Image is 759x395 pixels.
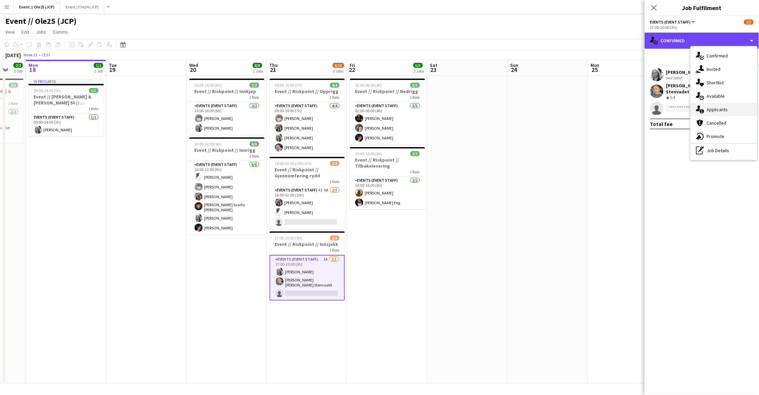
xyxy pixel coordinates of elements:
app-job-card: 16:00-22:00 (6h)6/6Event // Riskpoint // Innrigg1 RoleEvents (Event Staff)6/616:00-22:00 (6h)[PER... [189,137,265,234]
span: 6/6 [250,141,259,146]
h3: Event // Riskpoint // Opprigg [270,88,345,94]
span: 2/2 [410,151,420,156]
div: Job Details [691,144,757,157]
div: Not rated [666,75,684,80]
span: 1 Role [330,248,339,253]
div: Shortlist [691,76,757,89]
span: Wed [189,62,198,68]
h3: Event // Riskpoint // Tilbakelevering [350,157,425,169]
div: 1 Job [94,69,103,74]
h3: Event // Riskpoint // Nedrigg [350,88,425,94]
app-job-card: 09:00-16:00 (7h)4/4Event // Riskpoint // Opprigg1 RoleEvents (Event Staff)4/409:00-16:00 (7h)[PER... [270,79,345,154]
span: 1 Role [249,153,259,159]
span: 1/1 [89,88,98,93]
span: 1/1 [94,63,103,68]
span: 23 [429,66,438,74]
app-job-card: 10:00-16:00 (6h)2/2Event // Riskpoint // Innkjøp1 RoleEvents (Event Staff)2/210:00-16:00 (6h)[PER... [189,79,265,135]
span: Jobs [36,29,46,35]
span: 1 Role [8,101,18,106]
span: Mon [29,62,38,68]
h3: Job Fulfilment [645,3,759,12]
span: Fri [350,62,355,68]
span: 18 [28,66,38,74]
app-card-role: Events (Event Staff)1A2/317:00-20:00 (3h)[PERSON_NAME][PERSON_NAME] [PERSON_NAME] Stenvadet [270,255,345,301]
span: 1 Role [330,179,339,184]
span: 2/3 [330,235,339,240]
app-card-role: Events (Event Staff)3/302:00-06:00 (4h)[PERSON_NAME][PERSON_NAME][PERSON_NAME] [350,102,425,144]
button: Event // Ole25 (JCP) [14,0,60,13]
span: 1 Role [330,95,339,100]
div: Confirmed [691,49,757,62]
app-job-card: In progress09:00-14:00 (5h)1/1Event // [PERSON_NAME] & [PERSON_NAME] 50 // Tilbakelevering1 RoleE... [29,79,104,136]
div: Invited [691,62,757,76]
h1: Event // Ole25 (JCP) [5,16,77,26]
span: 8/8 [253,63,262,68]
h3: Event // Riskpoint // Innsjekk [270,241,345,247]
span: 24 [510,66,519,74]
span: 5/5 [413,63,423,68]
span: 17:00-20:00 (3h) [275,235,302,240]
span: Sat [430,62,438,68]
span: 2/2 [9,83,18,88]
div: [PERSON_NAME] [PERSON_NAME] Stenvadet [666,83,743,95]
span: Comms [53,29,68,35]
a: Edit [19,28,32,36]
span: 10:00-16:00 (6h) [355,151,383,156]
span: Mon [591,62,600,68]
app-job-card: 02:00-06:00 (4h)3/3Event // Riskpoint // Nedrigg1 RoleEvents (Event Staff)3/302:00-06:00 (4h)[PER... [350,79,425,144]
app-job-card: 16:00-02:00 (10h) (Fri)2/3Event // Riskpoint // Gjennomføring rydd1 RoleEvents (Event Staff)4I6A2... [270,157,345,229]
span: View [5,29,15,35]
span: Tue [109,62,117,68]
span: Edit [22,29,29,35]
span: 1 Role [410,169,420,174]
a: Comms [50,28,71,36]
span: 1 Role [89,106,98,111]
div: Applicants [691,103,757,116]
div: Promote [691,130,757,143]
span: Events (Event Staff) [650,19,691,25]
app-job-card: 10:00-16:00 (6h)2/2Event // Riskpoint // Tilbakelevering1 RoleEvents (Event Staff)2/210:00-16:00 ... [350,147,425,209]
span: Thu [270,62,278,68]
span: 09:00-14:00 (5h) [34,88,61,93]
span: 3/3 [410,83,420,88]
div: CEST [42,52,50,57]
app-card-role: Events (Event Staff)1/109:00-14:00 (5h)[PERSON_NAME] [29,114,104,136]
div: Confirmed [645,33,759,49]
div: 17:00-20:00 (3h)2/3Event // Riskpoint // Innsjekk1 RoleEvents (Event Staff)1A2/317:00-20:00 (3h)[... [270,231,345,301]
div: In progress [29,79,104,84]
div: 1 Job [14,69,23,74]
div: 2 Jobs [253,69,264,74]
span: 20 [188,66,198,74]
span: 8/10 [333,63,344,68]
app-card-role: Events (Event Staff)4/409:00-16:00 (7h)[PERSON_NAME][PERSON_NAME][PERSON_NAME][PERSON_NAME] [270,102,345,154]
div: [PERSON_NAME] [666,69,702,75]
span: 4/4 [330,83,339,88]
span: 02:00-06:00 (4h) [355,83,383,88]
span: 2/3 [330,161,339,166]
button: Event //Ole24 (JCP) [60,0,104,13]
div: Cancelled [691,116,757,130]
app-card-role: Events (Event Staff)2/210:00-16:00 (6h)[PERSON_NAME][PERSON_NAME] [189,102,265,135]
span: 09:00-16:00 (7h) [275,83,302,88]
app-card-role: Events (Event Staff)6/616:00-22:00 (6h)[PERSON_NAME][PERSON_NAME][PERSON_NAME][PERSON_NAME] Svart... [189,161,265,234]
h3: Event // Riskpoint // Gjennomføring rydd [270,167,345,179]
span: 16:00-22:00 (6h) [195,141,222,146]
span: 2/2 [13,63,23,68]
span: 21 [269,66,278,74]
div: Available [691,89,757,103]
h3: Event // [PERSON_NAME] & [PERSON_NAME] 50 // Tilbakelevering [29,94,104,106]
button: Events (Event Staff) [650,19,696,25]
h3: Event // Riskpoint // Innrigg [189,147,265,153]
span: 16:00-02:00 (10h) (Fri) [275,161,312,166]
span: Week 33 [22,52,39,57]
div: [DATE] [5,52,21,58]
div: 2 Jobs [414,69,424,74]
span: 2/3 [744,19,754,25]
